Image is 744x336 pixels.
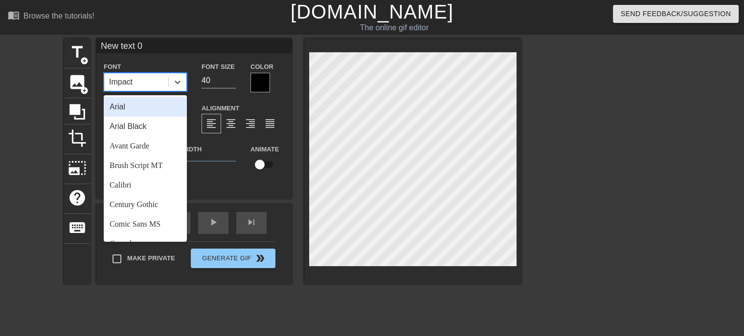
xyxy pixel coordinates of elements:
a: [DOMAIN_NAME] [291,1,453,22]
button: Generate Gif [191,249,275,268]
span: help [68,189,87,207]
span: image [68,73,87,91]
label: Font Size [202,62,235,72]
label: Alignment [202,104,239,113]
span: add_circle [80,86,89,95]
div: Calibri [104,175,187,195]
div: Brush Script MT [104,156,187,175]
div: Impact [109,76,133,88]
span: Send Feedback/Suggestion [621,8,731,20]
a: Browse the tutorials! [8,9,94,24]
span: format_align_left [205,118,217,129]
span: keyboard [68,218,87,237]
span: title [68,43,87,62]
span: format_align_center [225,118,237,129]
span: Generate Gif [195,252,271,264]
span: format_align_justify [264,118,276,129]
span: menu_book [8,9,20,21]
div: The online gif editor [253,22,536,34]
div: Browse the tutorials! [23,12,94,20]
label: Animate [250,145,279,154]
span: skip_next [246,216,257,228]
span: crop [68,129,87,147]
label: Font [104,62,121,72]
span: play_arrow [207,216,219,228]
div: Century Gothic [104,195,187,214]
span: format_align_right [245,118,256,129]
span: Make Private [127,253,175,263]
div: Avant Garde [104,136,187,156]
span: photo_size_select_large [68,159,87,177]
div: Comic Sans MS [104,214,187,234]
div: Consolas [104,234,187,253]
div: Arial Black [104,117,187,136]
label: Color [250,62,273,72]
span: add_circle [80,57,89,65]
span: double_arrow [254,252,266,264]
div: Arial [104,97,187,117]
button: Send Feedback/Suggestion [613,5,739,23]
